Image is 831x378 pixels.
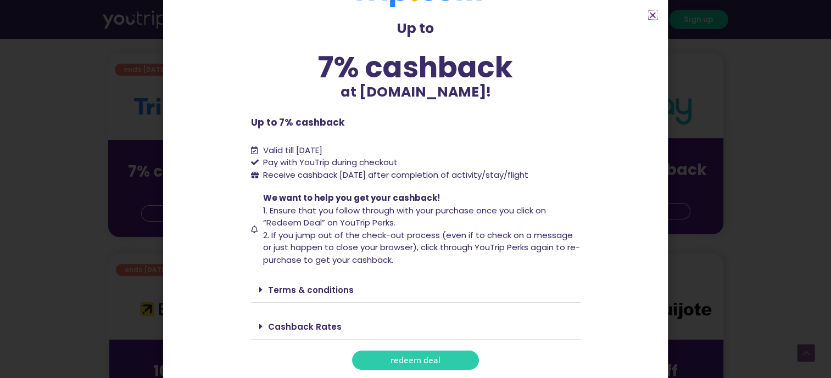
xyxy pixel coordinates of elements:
span: redeem deal [391,356,440,364]
b: Up to 7% cashback [251,116,344,129]
span: 2. If you jump out of the check-out process (even if to check on a message or just happen to clos... [263,229,580,266]
span: 1. Ensure that you follow through with your purchase once you click on “Redeem Deal” on YouTrip P... [263,205,546,229]
span: Pay with YouTrip during checkout [260,156,398,169]
a: Close [649,11,657,19]
div: 7% cashback [251,53,581,82]
span: We want to help you get your cashback! [263,192,440,204]
div: Cashback Rates [251,314,581,340]
a: redeem deal [352,351,479,370]
a: Terms & conditions [268,284,354,296]
a: Cashback Rates [268,321,342,332]
p: Up to [251,18,581,39]
span: Valid till [DATE] [263,144,322,156]
div: Terms & conditions [251,277,581,303]
p: at [DOMAIN_NAME]! [251,82,581,103]
span: Receive cashback [DATE] after completion of activity/stay/flight [263,169,528,180]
